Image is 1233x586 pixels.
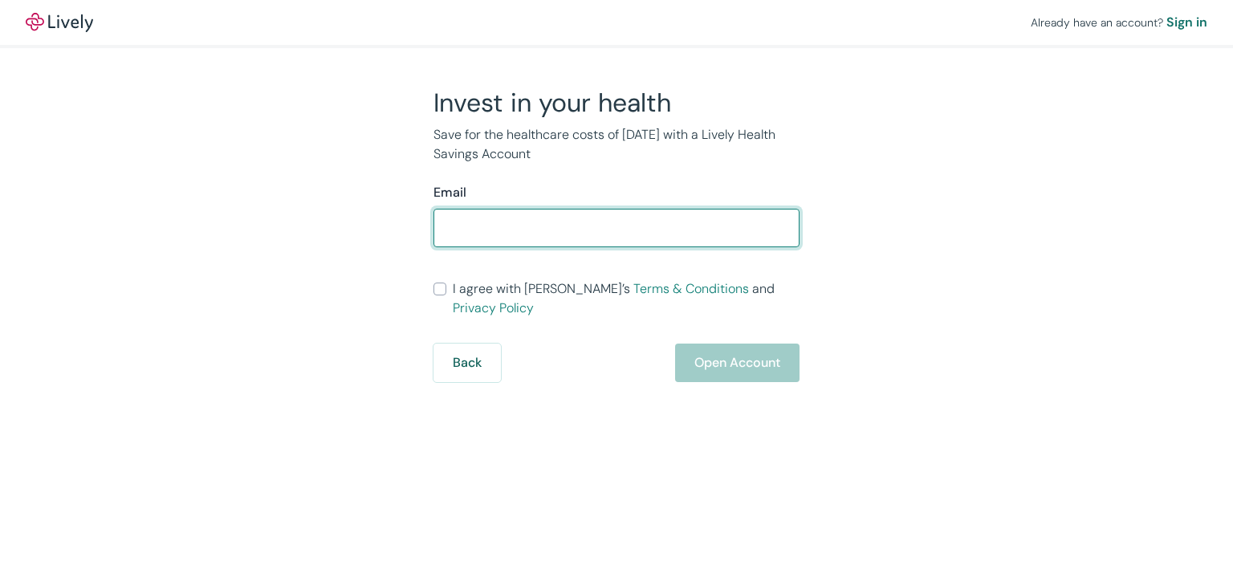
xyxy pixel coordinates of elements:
[433,183,466,202] label: Email
[433,125,800,164] p: Save for the healthcare costs of [DATE] with a Lively Health Savings Account
[26,13,93,32] a: LivelyLively
[453,279,800,318] span: I agree with [PERSON_NAME]’s and
[433,87,800,119] h2: Invest in your health
[26,13,93,32] img: Lively
[453,299,534,316] a: Privacy Policy
[1031,13,1207,32] div: Already have an account?
[433,344,501,382] button: Back
[633,280,749,297] a: Terms & Conditions
[1166,13,1207,32] a: Sign in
